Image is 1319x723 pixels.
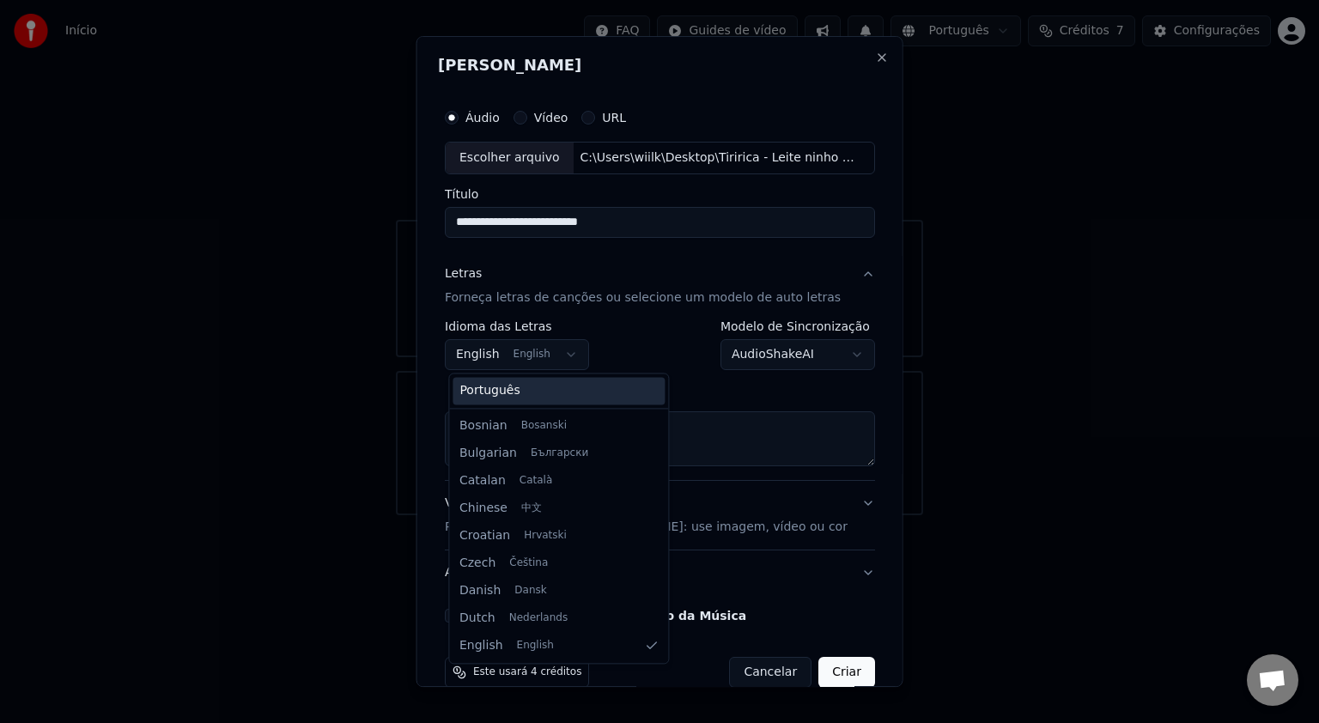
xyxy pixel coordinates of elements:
[459,445,517,462] span: Bulgarian
[459,637,503,654] span: English
[459,500,508,517] span: Chinese
[521,419,567,433] span: Bosanski
[459,610,495,627] span: Dutch
[459,472,506,489] span: Catalan
[459,527,510,544] span: Croatian
[515,584,547,598] span: Dansk
[531,447,588,460] span: Български
[459,382,520,399] span: Português
[517,639,554,653] span: English
[510,556,549,570] span: Čeština
[520,474,552,488] span: Català
[459,555,495,572] span: Czech
[459,417,508,434] span: Bosnian
[521,501,542,515] span: 中文
[459,582,501,599] span: Danish
[509,611,568,625] span: Nederlands
[525,529,568,543] span: Hrvatski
